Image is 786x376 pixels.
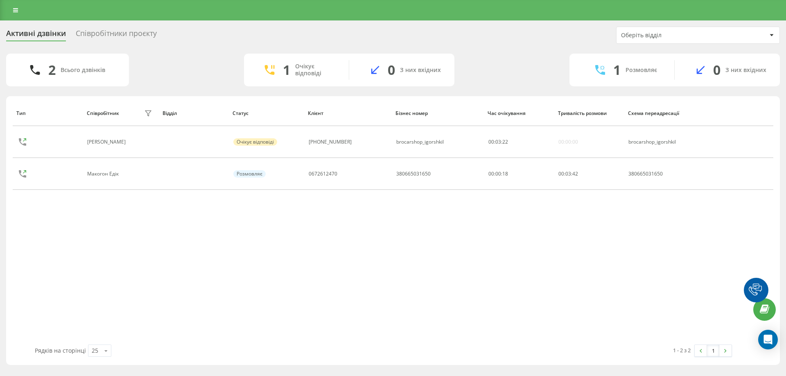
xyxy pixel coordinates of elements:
[758,330,778,349] div: Open Intercom Messenger
[488,138,494,145] span: 00
[495,138,501,145] span: 03
[558,170,564,177] span: 00
[388,62,395,78] div: 0
[163,110,225,116] div: Відділ
[673,346,691,354] div: 1 - 2 з 2
[628,110,699,116] div: Схема переадресації
[396,171,431,177] div: 380665031650
[87,110,119,116] div: Співробітник
[502,138,508,145] span: 22
[309,139,352,145] div: [PHONE_NUMBER]
[16,110,79,116] div: Тип
[725,67,766,74] div: З них вхідних
[395,110,480,116] div: Бізнес номер
[233,138,277,146] div: Очікує відповіді
[61,67,105,74] div: Всього дзвінків
[488,171,549,177] div: 00:00:18
[565,170,571,177] span: 03
[6,29,66,42] div: Активні дзвінки
[621,32,719,39] div: Оберіть відділ
[48,62,56,78] div: 2
[488,139,508,145] div: : :
[76,29,157,42] div: Співробітники проєкту
[87,139,128,145] div: [PERSON_NAME]
[295,63,337,77] div: Очікує відповіді
[628,171,698,177] div: 380665031650
[558,171,578,177] div: : :
[233,170,266,178] div: Розмовляє
[572,170,578,177] span: 42
[396,139,444,145] div: brocarshop_igorshkil
[309,171,337,177] div: 0672612470
[92,347,98,355] div: 25
[707,345,719,356] a: 1
[613,62,621,78] div: 1
[626,67,657,74] div: Розмовляє
[233,110,300,116] div: Статус
[713,62,720,78] div: 0
[558,110,620,116] div: Тривалість розмови
[308,110,388,116] div: Клієнт
[558,139,578,145] div: 00:00:00
[628,139,698,145] div: brocarshop_igorshkil
[283,62,290,78] div: 1
[87,171,121,177] div: Макогон Едік
[488,110,550,116] div: Час очікування
[35,347,86,354] span: Рядків на сторінці
[400,67,441,74] div: З них вхідних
